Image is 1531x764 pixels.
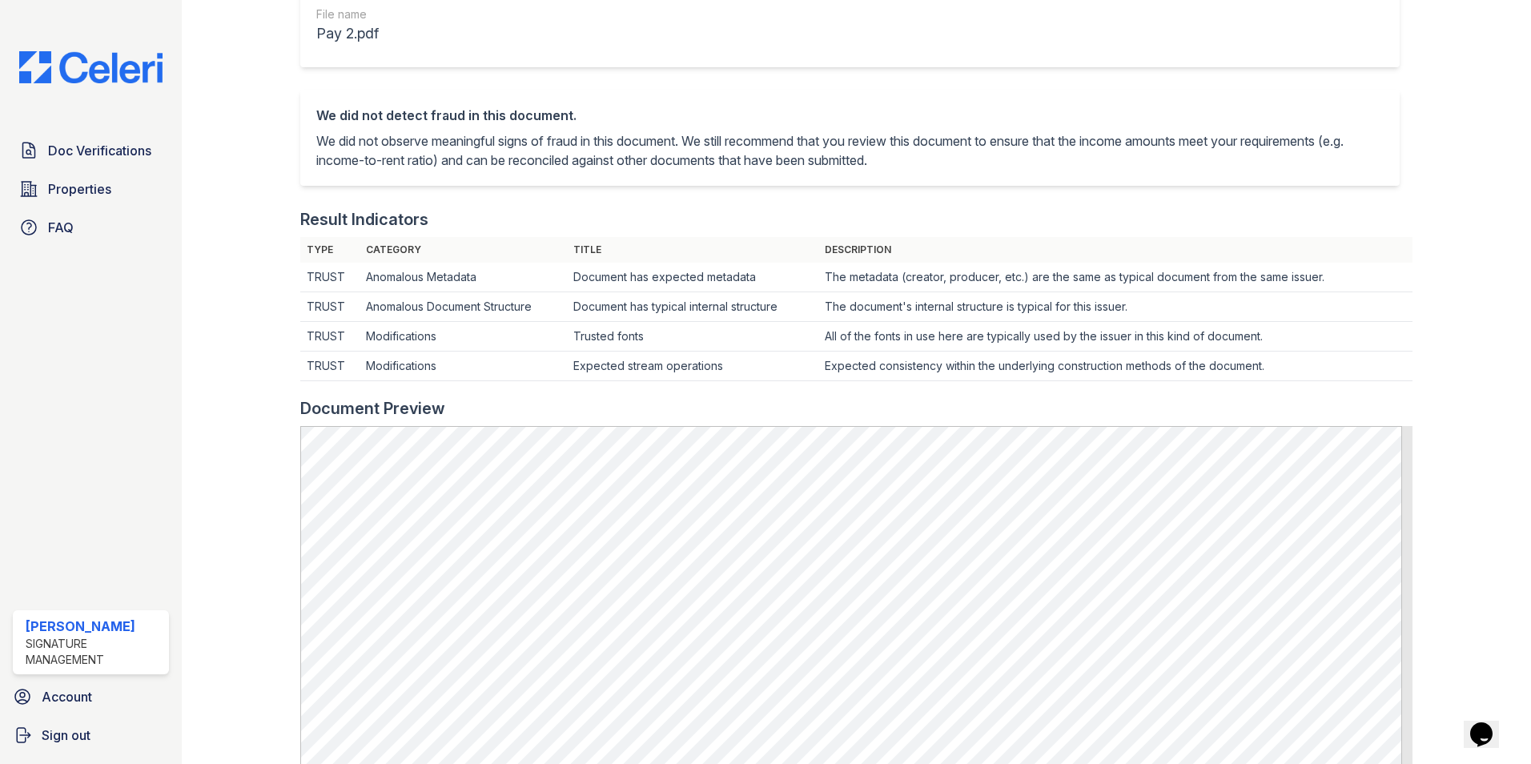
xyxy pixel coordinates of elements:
div: Document Preview [300,397,445,420]
div: Signature Management [26,636,163,668]
td: Modifications [360,352,567,381]
div: File name [316,6,380,22]
th: Title [567,237,818,263]
a: FAQ [13,211,169,243]
a: Account [6,681,175,713]
span: FAQ [48,218,74,237]
span: Sign out [42,726,90,745]
div: Pay 2.pdf [316,22,380,45]
td: TRUST [300,322,360,352]
td: All of the fonts in use here are typically used by the issuer in this kind of document. [818,322,1412,352]
td: TRUST [300,263,360,292]
a: Properties [13,173,169,205]
td: Expected consistency within the underlying construction methods of the document. [818,352,1412,381]
td: Document has expected metadata [567,263,818,292]
a: Doc Verifications [13,135,169,167]
p: We did not observe meaningful signs of fraud in this document. We still recommend that you review... [316,131,1384,170]
td: The document's internal structure is typical for this issuer. [818,292,1412,322]
td: Anomalous Metadata [360,263,567,292]
td: Modifications [360,322,567,352]
th: Description [818,237,1412,263]
td: TRUST [300,292,360,322]
span: Doc Verifications [48,141,151,160]
span: Properties [48,179,111,199]
iframe: chat widget [1464,700,1515,748]
td: The metadata (creator, producer, etc.) are the same as typical document from the same issuer. [818,263,1412,292]
th: Category [360,237,567,263]
td: Document has typical internal structure [567,292,818,322]
a: Sign out [6,719,175,751]
div: [PERSON_NAME] [26,617,163,636]
div: We did not detect fraud in this document. [316,106,1384,125]
td: Anomalous Document Structure [360,292,567,322]
img: CE_Logo_Blue-a8612792a0a2168367f1c8372b55b34899dd931a85d93a1a3d3e32e68fde9ad4.png [6,51,175,83]
td: TRUST [300,352,360,381]
span: Account [42,687,92,706]
td: Trusted fonts [567,322,818,352]
td: Expected stream operations [567,352,818,381]
div: Result Indicators [300,208,428,231]
th: Type [300,237,360,263]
